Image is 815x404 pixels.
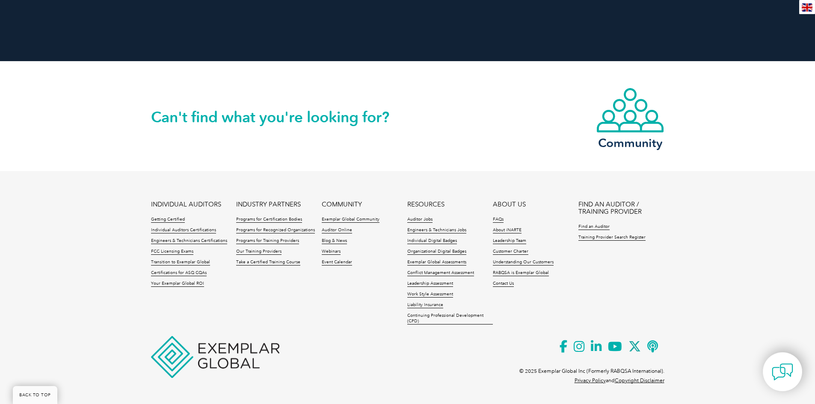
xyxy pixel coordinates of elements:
[407,217,433,223] a: Auditor Jobs
[322,249,341,255] a: Webinars
[493,238,526,244] a: Leadership Team
[493,281,514,287] a: Contact Us
[596,138,664,148] h3: Community
[578,235,646,241] a: Training Provider Search Register
[151,249,193,255] a: FCC Licensing Exams
[802,3,812,12] img: en
[407,313,493,324] a: Continuing Professional Development (CPD)
[407,260,466,265] a: Exemplar Global Assessments
[493,217,504,223] a: FAQs
[151,270,207,276] a: Certifications for ASQ CQAs
[151,336,279,378] img: Exemplar Global
[493,260,554,265] a: Understanding Our Customers
[407,249,466,255] a: Organizational Digital Badges
[519,366,664,376] p: © 2025 Exemplar Global Inc (Formerly RABQSA International).
[578,224,610,230] a: Find an Auditor
[236,227,315,233] a: Programs for Recognized Organizations
[322,217,379,223] a: Exemplar Global Community
[596,87,664,133] img: icon-community.webp
[322,238,347,244] a: Blog & News
[407,302,443,308] a: Liability Insurance
[407,281,453,287] a: Leadership Assessment
[236,260,300,265] a: Take a Certified Training Course
[493,201,526,208] a: ABOUT US
[772,361,793,383] img: contact-chat.png
[596,87,664,148] a: Community
[575,376,664,385] p: and
[407,201,445,208] a: RESOURCES
[493,249,528,255] a: Customer Charter
[236,217,302,223] a: Programs for Certification Bodies
[13,386,57,404] a: BACK TO TOP
[493,227,522,233] a: About iNARTE
[322,201,362,208] a: COMMUNITY
[407,238,457,244] a: Individual Digital Badges
[236,238,299,244] a: Programs for Training Providers
[151,227,216,233] a: Individual Auditors Certifications
[578,201,664,215] a: FIND AN AUDITOR / TRAINING PROVIDER
[575,377,606,383] a: Privacy Policy
[151,238,227,244] a: Engineers & Technicians Certifications
[151,110,408,124] h2: Can't find what you're looking for?
[151,217,185,223] a: Getting Certified
[151,260,210,265] a: Transition to Exemplar Global
[493,270,549,276] a: RABQSA is Exemplar Global
[322,260,352,265] a: Event Calendar
[407,227,466,233] a: Engineers & Technicians Jobs
[407,292,453,298] a: Work Style Assessment
[615,377,664,383] a: Copyright Disclaimer
[236,249,282,255] a: Our Training Providers
[322,227,352,233] a: Auditor Online
[236,201,301,208] a: INDUSTRY PARTNERS
[151,201,221,208] a: INDIVIDUAL AUDITORS
[407,270,474,276] a: Conflict Management Assessment
[151,281,204,287] a: Your Exemplar Global ROI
